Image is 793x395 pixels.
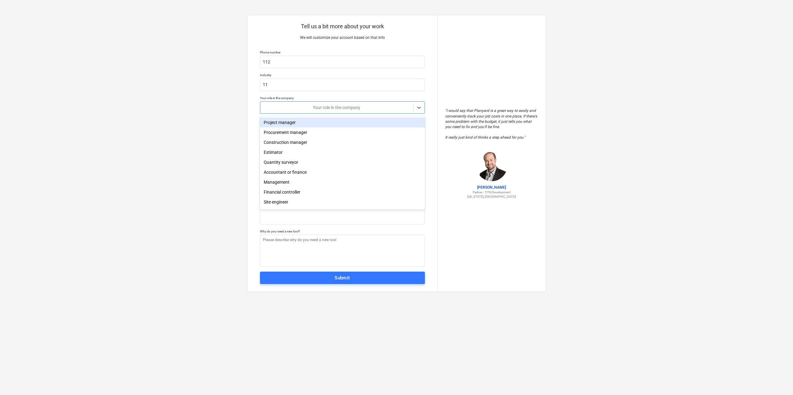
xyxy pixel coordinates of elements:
input: Your phone number [260,56,425,68]
div: Quantity surveyor [260,157,425,167]
div: Your role in the company [260,96,425,100]
div: Industry [260,73,425,77]
div: Why do you need a new tool? [260,229,425,233]
p: Tell us a bit more about your work [260,23,425,30]
div: Financial controller [260,187,425,197]
div: Project manager [260,117,425,127]
p: Partner - TITN Development [445,190,538,194]
iframe: Chat Widget [762,365,793,395]
div: Management [260,177,425,187]
div: Estimator [260,147,425,157]
input: Industry [260,79,425,91]
p: " I would say that Planyard is a great way to easily and conveniently track your job costs in one... [445,108,538,140]
p: [US_STATE], [GEOGRAPHIC_DATA] [445,195,538,199]
button: Submit [260,272,425,284]
div: Accountant or finance [260,167,425,177]
div: Administrator [260,207,425,217]
p: [PERSON_NAME] [445,185,538,190]
div: Submit [335,274,350,282]
div: Construction manager [260,137,425,147]
img: Jordan Cohen [476,150,507,181]
div: Procurement manager [260,127,425,137]
p: We will customize your account based on that info [260,35,425,40]
div: Site engineer [260,197,425,207]
div: Phone number [260,50,425,54]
